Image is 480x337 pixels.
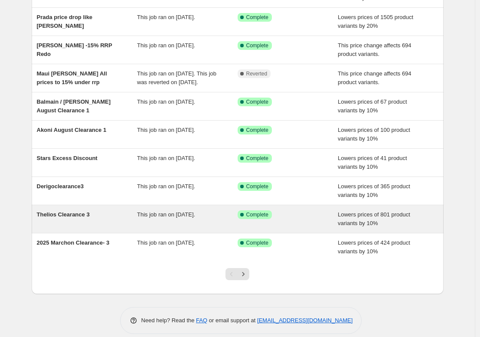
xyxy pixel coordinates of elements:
[141,317,196,324] span: Need help? Read the
[246,183,268,190] span: Complete
[37,98,111,114] span: Balmain / [PERSON_NAME] August Clearance 1
[37,14,93,29] span: Prada price drop like [PERSON_NAME]
[137,42,195,49] span: This job ran on [DATE].
[137,211,195,218] span: This job ran on [DATE].
[225,268,249,280] nav: Pagination
[338,14,413,29] span: Lowers prices of 1505 product variants by 20%
[246,98,268,105] span: Complete
[338,211,410,226] span: Lowers prices of 801 product variants by 10%
[37,42,112,57] span: [PERSON_NAME] -15% RRP Redo
[257,317,353,324] a: [EMAIL_ADDRESS][DOMAIN_NAME]
[137,155,195,161] span: This job ran on [DATE].
[137,127,195,133] span: This job ran on [DATE].
[207,317,257,324] span: or email support at
[137,98,195,105] span: This job ran on [DATE].
[246,14,268,21] span: Complete
[246,155,268,162] span: Complete
[246,42,268,49] span: Complete
[338,42,411,57] span: This price change affects 694 product variants.
[137,239,195,246] span: This job ran on [DATE].
[338,155,407,170] span: Lowers prices of 41 product variants by 10%
[246,70,268,77] span: Reverted
[338,183,410,198] span: Lowers prices of 365 product variants by 10%
[37,70,107,85] span: Maui [PERSON_NAME] All prices to 15% under rrp
[37,239,110,246] span: 2025 Marchon Clearance- 3
[246,211,268,218] span: Complete
[237,268,249,280] button: Next
[137,70,216,85] span: This job ran on [DATE]. This job was reverted on [DATE].
[246,239,268,246] span: Complete
[338,70,411,85] span: This price change affects 694 product variants.
[37,211,90,218] span: Thelios Clearance 3
[196,317,207,324] a: FAQ
[137,183,195,190] span: This job ran on [DATE].
[37,183,84,190] span: Derigoclearance3
[338,98,407,114] span: Lowers prices of 67 product variants by 10%
[338,127,410,142] span: Lowers prices of 100 product variants by 10%
[137,14,195,20] span: This job ran on [DATE].
[246,127,268,134] span: Complete
[37,127,107,133] span: Akoni August Clearance 1
[338,239,410,255] span: Lowers prices of 424 product variants by 10%
[37,155,98,161] span: Stars Excess Discount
